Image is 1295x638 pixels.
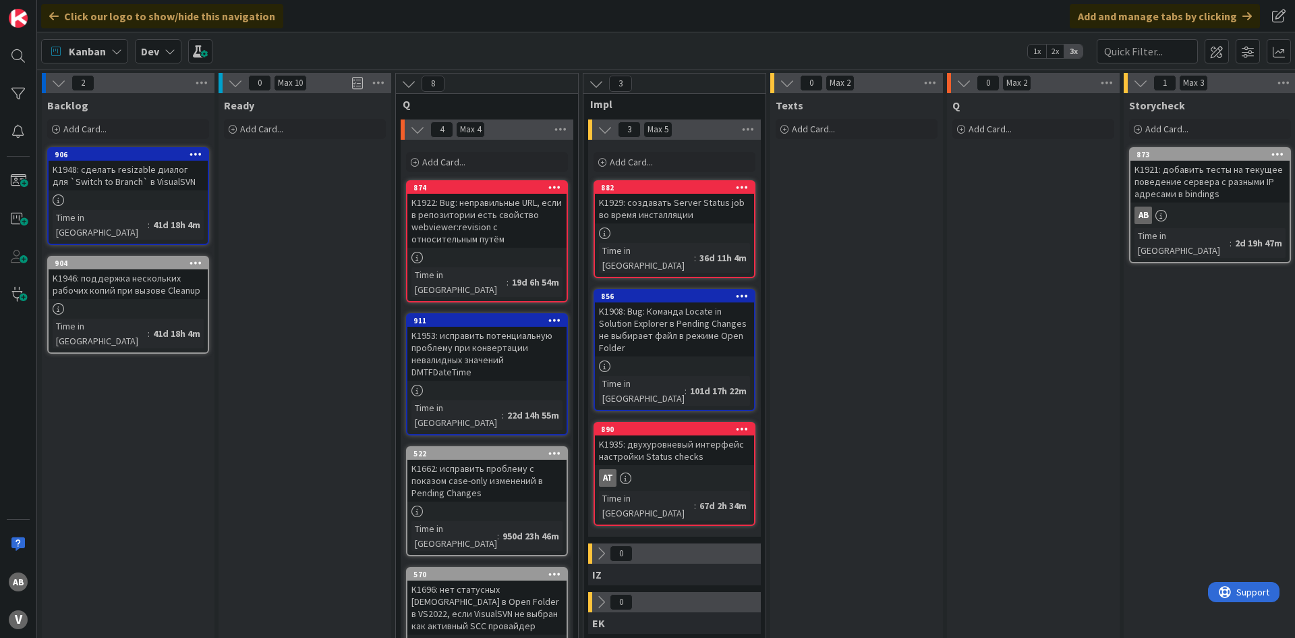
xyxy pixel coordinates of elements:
[406,313,568,435] a: 911K1953: исправить потенциальную проблему при конвертации невалидных значений DMTFDateTimeTime i...
[240,123,283,135] span: Add Card...
[407,448,567,502] div: 522K1662: исправить проблему с показом case-only изменений в Pending Changes
[1006,80,1027,86] div: Max 2
[248,75,271,91] span: 0
[1064,45,1083,58] span: 3x
[792,123,835,135] span: Add Card...
[601,292,754,301] div: 856
[41,4,283,28] div: Click our logo to show/hide this navigation
[49,257,208,299] div: 904K1946: поддержка нескольких рабочих копий при вызове Cleanup
[63,123,107,135] span: Add Card...
[647,126,668,133] div: Max 5
[1129,147,1291,263] a: 873K1921: добавить тесты на текущее поведение сервера с разными IP адресами в bindingsABTime in [...
[71,75,94,91] span: 2
[141,45,159,58] b: Dev
[618,122,641,138] span: 3
[47,147,209,245] a: 906K1948: сделать resizable диалог для `Switch to Branch` в VisualSVNTime in [GEOGRAPHIC_DATA]:41...
[1230,236,1232,250] span: :
[1136,150,1290,159] div: 873
[49,161,208,190] div: K1948: сделать resizable диалог для `Switch to Branch` в VisualSVN
[595,423,754,465] div: 890K1935: двухуровневый интерфейс настройки Status checks
[413,183,567,192] div: 874
[599,491,694,521] div: Time in [GEOGRAPHIC_DATA]
[49,149,208,190] div: 906K1948: сделать resizable диалог для `Switch to Branch` в VisualSVN
[49,257,208,269] div: 904
[610,594,633,610] span: 0
[594,180,755,278] a: 882K1929: создавать Server Status job во время инсталляцииTime in [GEOGRAPHIC_DATA]:36d 11h 4m
[776,99,803,112] span: Texts
[1130,161,1290,203] div: K1921: добавить тесты на текущее поведение сервера с разными IP адресами в bindings
[1153,75,1176,91] span: 1
[1183,80,1204,86] div: Max 3
[694,250,696,265] span: :
[407,568,567,581] div: 570
[595,435,754,465] div: K1935: двухуровневый интерфейс настройки Status checks
[53,319,148,348] div: Time in [GEOGRAPHIC_DATA]
[28,2,61,18] span: Support
[148,326,150,341] span: :
[69,43,106,59] span: Kanban
[694,498,696,513] span: :
[610,546,633,562] span: 0
[413,570,567,579] div: 570
[696,498,750,513] div: 67d 2h 34m
[1097,39,1198,63] input: Quick Filter...
[696,250,750,265] div: 36d 11h 4m
[150,326,204,341] div: 41d 18h 4m
[413,316,567,325] div: 911
[1028,45,1046,58] span: 1x
[594,422,755,526] a: 890K1935: двухуровневый интерфейс настройки Status checksATTime in [GEOGRAPHIC_DATA]:67d 2h 34m
[507,275,509,290] span: :
[47,256,209,354] a: 904K1946: поддержка нескольких рабочих копий при вызове CleanupTime in [GEOGRAPHIC_DATA]:41d 18h 4m
[830,80,851,86] div: Max 2
[460,126,481,133] div: Max 4
[685,383,687,398] span: :
[407,460,567,502] div: K1662: исправить проблему с показом case-only изменений в Pending Changes
[411,267,507,297] div: Time in [GEOGRAPHIC_DATA]
[9,610,28,629] div: V
[499,529,563,543] div: 950d 23h 46m
[504,408,563,423] div: 22d 14h 55m
[150,217,204,232] div: 41d 18h 4m
[969,123,1012,135] span: Add Card...
[599,376,685,406] div: Time in [GEOGRAPHIC_DATA]
[595,423,754,435] div: 890
[407,182,567,248] div: 874K1922: Bug: неправильные URL, если в репозитории есть свойство webviewer:revision с относитель...
[497,529,499,543] span: :
[407,327,567,381] div: K1953: исправить потенциальную проблему при конвертации невалидных значений DMTFDateTime
[407,448,567,460] div: 522
[53,210,148,240] div: Time in [GEOGRAPHIC_DATA]
[1129,99,1185,112] span: Storycheck
[407,315,567,327] div: 911
[590,97,749,111] span: Impl
[502,408,504,423] span: :
[1130,149,1290,161] div: 873
[49,149,208,161] div: 906
[800,75,823,91] span: 0
[403,97,561,111] span: Q
[601,425,754,434] div: 890
[687,383,750,398] div: 101d 17h 22m
[592,568,602,581] span: IZ
[413,449,567,458] div: 522
[1130,149,1290,203] div: 873K1921: добавить тесты на текущее поведение сервера с разными IP адресами в bindings
[407,194,567,248] div: K1922: Bug: неправильные URL, если в репозитории есть свойство webviewer:revision с относительным...
[599,469,616,487] div: AT
[610,156,653,168] span: Add Card...
[422,76,444,92] span: 8
[1232,236,1286,250] div: 2d 19h 47m
[55,259,208,268] div: 904
[430,122,453,138] span: 4
[595,290,754,302] div: 856
[1134,228,1230,258] div: Time in [GEOGRAPHIC_DATA]
[407,182,567,194] div: 874
[406,180,568,302] a: 874K1922: Bug: неправильные URL, если в репозитории есть свойство webviewer:revision с относитель...
[224,99,254,112] span: Ready
[411,521,497,551] div: Time in [GEOGRAPHIC_DATA]
[406,446,568,556] a: 522K1662: исправить проблему с показом case-only изменений в Pending ChangesTime in [GEOGRAPHIC_D...
[1130,207,1290,224] div: AB
[49,269,208,299] div: K1946: поддержка нескольких рабочих копий при вызове Cleanup
[595,182,754,194] div: 882
[601,183,754,192] div: 882
[1070,4,1260,28] div: Add and manage tabs by clicking
[609,76,632,92] span: 3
